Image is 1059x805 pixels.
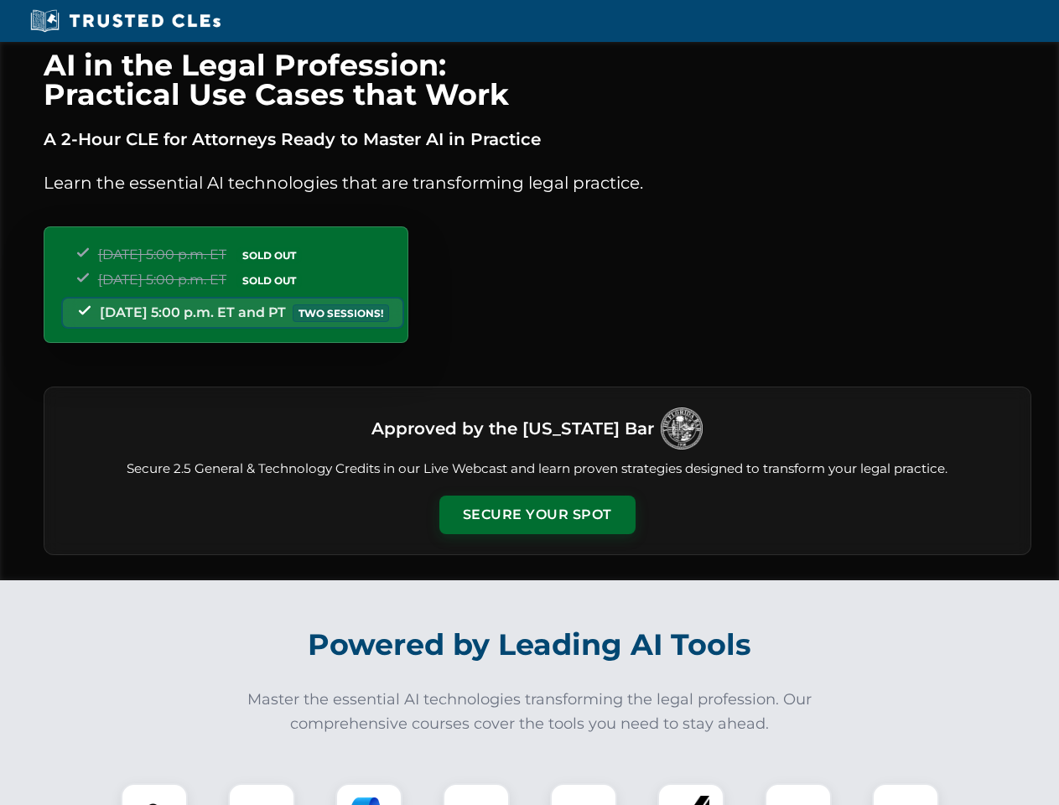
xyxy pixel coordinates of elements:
h3: Approved by the [US_STATE] Bar [371,413,654,444]
span: [DATE] 5:00 p.m. ET [98,272,226,288]
h2: Powered by Leading AI Tools [65,615,994,674]
p: A 2-Hour CLE for Attorneys Ready to Master AI in Practice [44,126,1031,153]
p: Learn the essential AI technologies that are transforming legal practice. [44,169,1031,196]
span: SOLD OUT [236,247,302,264]
img: Logo [661,408,703,449]
h1: AI in the Legal Profession: Practical Use Cases that Work [44,50,1031,109]
img: Trusted CLEs [25,8,226,34]
p: Secure 2.5 General & Technology Credits in our Live Webcast and learn proven strategies designed ... [65,460,1010,479]
button: Secure Your Spot [439,496,636,534]
p: Master the essential AI technologies transforming the legal profession. Our comprehensive courses... [236,688,823,736]
span: SOLD OUT [236,272,302,289]
span: [DATE] 5:00 p.m. ET [98,247,226,262]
